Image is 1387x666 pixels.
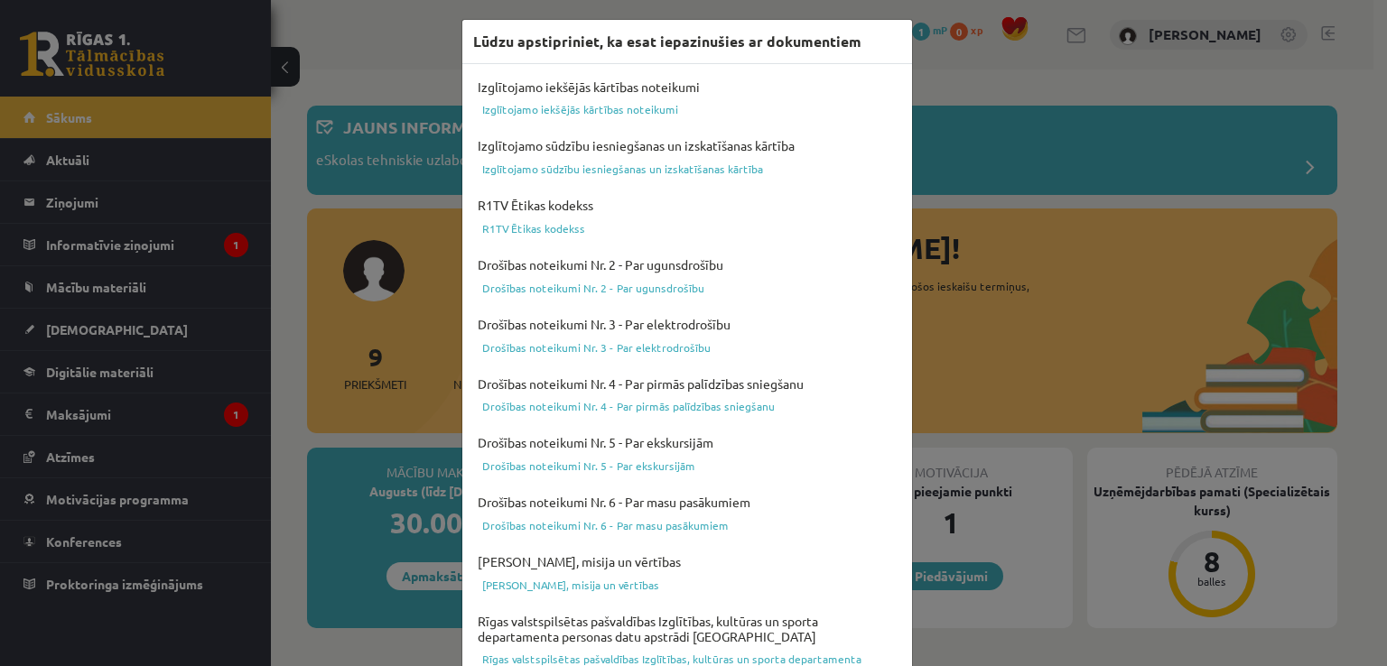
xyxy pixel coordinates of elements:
a: R1TV Ētikas kodekss [473,217,901,239]
a: Drošības noteikumi Nr. 3 - Par elektrodrošību [473,337,901,358]
h4: R1TV Ētikas kodekss [473,193,901,217]
h4: Izglītojamo sūdzību iesniegšanas un izskatīšanas kārtība [473,134,901,158]
h3: Lūdzu apstipriniet, ka esat iepazinušies ar dokumentiem [473,31,861,52]
h4: Rīgas valstspilsētas pašvaldības Izglītības, kultūras un sporta departamenta personas datu apstrā... [473,609,901,649]
a: Izglītojamo sūdzību iesniegšanas un izskatīšanas kārtība [473,158,901,180]
a: Izglītojamo iekšējās kārtības noteikumi [473,98,901,120]
h4: Izglītojamo iekšējās kārtības noteikumi [473,75,901,99]
a: Drošības noteikumi Nr. 4 - Par pirmās palīdzības sniegšanu [473,395,901,417]
h4: Drošības noteikumi Nr. 3 - Par elektrodrošību [473,312,901,337]
a: Drošības noteikumi Nr. 2 - Par ugunsdrošību [473,277,901,299]
a: Drošības noteikumi Nr. 6 - Par masu pasākumiem [473,514,901,536]
h4: Drošības noteikumi Nr. 6 - Par masu pasākumiem [473,490,901,514]
h4: Drošības noteikumi Nr. 4 - Par pirmās palīdzības sniegšanu [473,372,901,396]
a: [PERSON_NAME], misija un vērtības [473,574,901,596]
h4: Drošības noteikumi Nr. 2 - Par ugunsdrošību [473,253,901,277]
a: Drošības noteikumi Nr. 5 - Par ekskursijām [473,455,901,476]
h4: Drošības noteikumi Nr. 5 - Par ekskursijām [473,430,901,455]
h4: [PERSON_NAME], misija un vērtības [473,550,901,574]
